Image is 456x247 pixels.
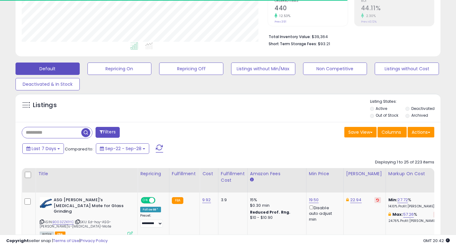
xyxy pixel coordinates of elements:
[38,171,135,177] div: Title
[202,171,216,177] div: Cost
[361,20,377,24] small: Prev: 43.12%
[403,211,414,218] a: 57.26
[275,20,286,24] small: Prev: 391
[250,177,254,183] small: Amazon Fees.
[140,214,164,227] div: Preset:
[6,238,108,244] div: seller snap | |
[140,171,167,177] div: Repricing
[375,159,434,165] div: Displaying 1 to 25 of 223 items
[221,197,243,203] div: 3.9
[382,129,401,135] span: Columns
[388,197,440,209] div: %
[250,210,291,215] b: Reduced Prof. Rng.
[376,106,387,111] label: Active
[411,106,435,111] label: Deactivated
[231,63,295,75] button: Listings without Min/Max
[172,197,183,204] small: FBA
[309,204,339,222] div: Disable auto adjust min
[408,127,434,137] button: Actions
[16,63,80,75] button: Default
[141,198,149,203] span: ON
[96,127,120,138] button: Filters
[344,127,377,137] button: Save View
[388,219,440,223] p: 24.76% Profit [PERSON_NAME]
[388,204,440,209] p: 14.10% Profit [PERSON_NAME]
[105,145,141,152] span: Sep-22 - Sep-28
[364,14,376,18] small: 2.30%
[269,41,317,46] b: Short Term Storage Fees:
[388,212,440,223] div: %
[53,238,79,244] a: Terms of Use
[309,171,341,177] div: Min Price
[303,63,367,75] button: Non Competitive
[277,14,290,18] small: 12.53%
[388,197,398,203] b: Min:
[32,145,56,152] span: Last 7 Days
[154,198,164,203] span: OFF
[275,5,347,13] h2: 440
[140,207,161,212] div: Follow BB *
[65,146,93,152] span: Compared to:
[54,197,129,216] b: ASG [PERSON_NAME]'s [MEDICAL_DATA] Mate for Glass Grinding
[370,99,441,105] p: Listing States:
[40,219,111,229] span: | SKU: Ed-hoy-ASG-[PERSON_NAME]'s-[MEDICAL_DATA]-Mate
[378,127,407,137] button: Columns
[361,5,434,13] h2: 44.11%
[52,219,74,225] a: B003ZZK1YC
[250,197,302,203] div: 15%
[250,203,302,208] div: $0.30 min
[6,238,29,244] strong: Copyright
[392,211,403,217] b: Max:
[250,215,302,220] div: $10 - $10.90
[22,143,64,154] button: Last 7 Days
[269,32,430,40] li: $39,364
[96,143,149,154] button: Sep-22 - Sep-28
[159,63,223,75] button: Repricing Off
[87,63,152,75] button: Repricing On
[202,197,211,203] a: 9.92
[386,168,445,193] th: The percentage added to the cost of goods (COGS) that forms the calculator for Min & Max prices.
[376,113,398,118] label: Out of Stock
[80,238,108,244] a: Privacy Policy
[397,197,408,203] a: 27.72
[309,197,319,203] a: 19.50
[40,197,52,210] img: 414dBIUPQiL._SL40_.jpg
[350,197,362,203] a: 22.94
[375,63,439,75] button: Listings without Cost
[269,34,311,39] b: Total Inventory Value:
[346,171,383,177] div: [PERSON_NAME]
[33,101,57,110] h5: Listings
[172,171,197,177] div: Fulfillment
[411,113,428,118] label: Archived
[423,238,450,244] span: 2025-10-6 20:42 GMT
[16,78,80,90] button: Deactivated & In Stock
[250,171,304,177] div: Amazon Fees
[40,197,133,236] div: ASIN:
[388,171,442,177] div: Markup on Cost
[318,41,330,47] span: $93.21
[221,171,245,184] div: Fulfillment Cost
